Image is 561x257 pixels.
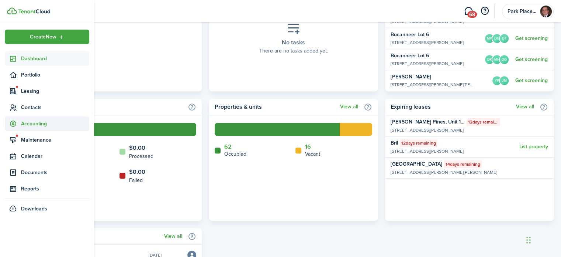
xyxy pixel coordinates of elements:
a: Dashboard [5,51,89,66]
avatar-text: MP [485,34,494,43]
span: Portfolio [21,71,89,79]
home-widget-title: Vacant [305,150,320,158]
home-widget-title: Properties & units [215,102,336,111]
a: 16 [305,143,311,150]
home-widget-title: Expiring leases [391,102,512,111]
a: List property [519,144,548,150]
span: Calendar [21,152,89,160]
a: View all [516,104,534,110]
span: Leasing [21,87,89,95]
avatar-text: DT [500,34,509,43]
a: Get screening [515,78,548,84]
avatar-text: DK [485,55,494,64]
a: Get screening [515,35,548,41]
avatar-text: YP [492,76,501,85]
placeholder-title: No tasks [282,38,305,47]
widget-list-item-title: [PERSON_NAME] Pines, Unit 1854-8 [391,118,465,126]
span: Create New [30,34,56,40]
placeholder-description: There are no tasks added yet. [259,47,328,55]
widget-list-item-description: [STREET_ADDRESS][PERSON_NAME] [391,148,500,155]
a: Reports [5,182,89,196]
a: Get screening [515,57,548,62]
home-widget-title: Online payments [39,102,184,111]
button: Open resource center [478,5,491,17]
span: 12 days remaining [401,140,436,146]
widget-list-item-title: Bucanneer Lot 6 [391,31,474,38]
span: 14 days remaining [446,161,480,168]
widget-list-item-title: [GEOGRAPHIC_DATA] [391,160,442,168]
a: View all [340,104,358,110]
span: 68 [467,11,477,18]
widget-list-item-title: [PERSON_NAME] [391,73,474,81]
a: View all [164,233,182,239]
span: Contacts [21,104,89,111]
img: TenantCloud [7,7,17,14]
span: 12 days remaining [468,119,499,125]
avatar-text: MH [492,55,501,64]
span: Documents [21,169,89,176]
widget-list-item-title: Bril [391,139,398,147]
iframe: Chat Widget [524,222,561,257]
widget-list-item-description: [STREET_ADDRESS][PERSON_NAME] [391,60,474,67]
avatar-text: DG [492,34,501,43]
span: Downloads [21,205,47,213]
a: Messaging [461,2,475,21]
img: Park Place Properties of MS, LLC [540,6,552,17]
home-widget-title: Maintenance [39,232,160,241]
avatar-text: DG [500,55,509,64]
home-widget-count: $0.00 [129,143,153,152]
span: Park Place Properties of MS, LLC [508,9,537,14]
a: 62 [224,143,232,150]
home-widget-count: $0.00 [129,168,145,176]
home-widget-title: Occupied [224,150,246,158]
span: Accounting [21,120,89,128]
widget-list-item-description: [STREET_ADDRESS][PERSON_NAME][PERSON_NAME] [391,81,474,88]
widget-list-item-description: [STREET_ADDRESS][PERSON_NAME][PERSON_NAME] [391,169,500,176]
div: Drag [526,229,531,251]
avatar-text: JM [500,76,509,85]
span: Maintenance [21,136,89,144]
widget-list-item-description: [STREET_ADDRESS][PERSON_NAME] [391,127,500,133]
span: Reports [21,185,89,193]
button: Open menu [5,30,89,44]
span: Dashboard [21,55,89,62]
widget-list-item-title: Bucanneer Lot 6 [391,52,474,60]
home-widget-title: Failed [129,176,145,184]
widget-list-item-description: [STREET_ADDRESS][PERSON_NAME] [391,39,474,46]
img: TenantCloud [18,9,50,14]
home-widget-title: Processed [129,152,153,160]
